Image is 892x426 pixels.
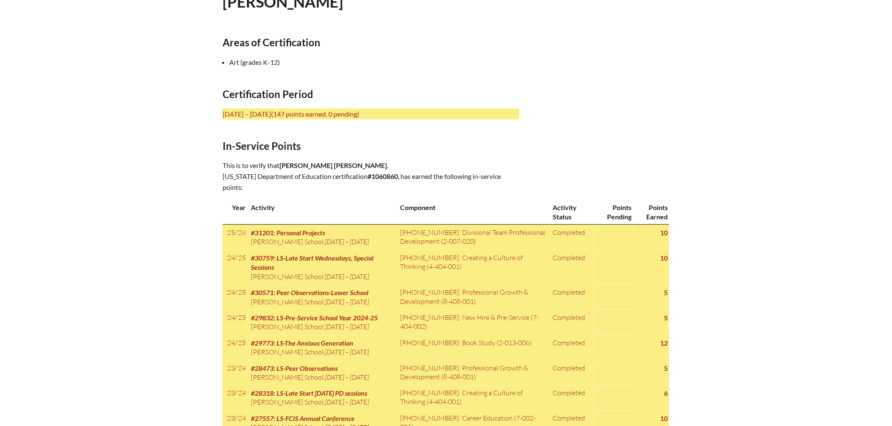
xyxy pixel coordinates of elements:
td: [PHONE_NUMBER]: New Hire & Pre-Service (7-404-002) [397,310,550,335]
p: This is to verify that , [US_STATE] Department of Education certification , has earned the follow... [223,160,519,193]
span: [DATE] – [DATE] [325,272,369,281]
span: #27557: LS-FCIS Annual Conference [251,415,355,423]
span: [DATE] – [DATE] [325,398,369,407]
span: [PERSON_NAME] School [251,373,324,381]
th: Activity [247,200,397,224]
td: Completed [549,386,594,411]
td: Completed [549,250,594,285]
td: , [247,335,397,360]
td: Completed [549,310,594,335]
b: #1060860 [368,172,398,180]
td: Completed [549,335,594,360]
span: [PERSON_NAME] School [251,272,324,281]
td: , [247,310,397,335]
span: #28473: LS-Peer Observations [251,364,338,372]
span: #30759: LS-Late Start Wednesdays, Special Sessions [251,254,373,271]
strong: 12 [660,339,668,347]
strong: 10 [660,415,668,423]
strong: 5 [664,364,668,372]
td: Completed [549,224,594,250]
strong: 10 [660,254,668,262]
td: [PHONE_NUMBER]: Professional Growth & Development (8-408-001) [397,285,550,310]
strong: 5 [664,314,668,322]
h2: Certification Period [223,88,519,100]
td: '24/'25 [223,335,247,360]
h2: Areas of Certification [223,36,519,48]
td: , [247,360,397,386]
td: Completed [549,285,594,310]
span: #31201: Personal Projects [251,229,325,237]
span: [DATE] – [DATE] [325,348,369,356]
span: [PERSON_NAME] School [251,237,324,246]
span: [DATE] – [DATE] [325,373,369,381]
th: Component [397,200,550,224]
th: Points Pending [594,200,634,224]
span: (147 points earned, 0 pending) [271,110,359,118]
td: '24/'25 [223,285,247,310]
p: [DATE] – [DATE] [223,109,519,120]
td: , [247,285,397,310]
td: '24/'25 [223,310,247,335]
td: [PHONE_NUMBER]: Book Study (2-013-006) [397,335,550,360]
span: [PERSON_NAME] School [251,322,324,331]
td: [PHONE_NUMBER]: Creating a Culture of Thinking (4-404-001) [397,250,550,285]
span: #28318: LS-Late Start [DATE] PD sessions [251,389,367,397]
span: [PERSON_NAME] School [251,348,324,356]
span: [PERSON_NAME] School [251,298,324,306]
td: [PHONE_NUMBER]: Creating a Culture of Thinking (4-404-001) [397,386,550,411]
li: Art (grades K-12) [229,57,526,68]
td: Completed [549,360,594,386]
strong: 6 [664,389,668,397]
td: , [247,224,397,250]
span: [DATE] – [DATE] [325,322,369,331]
span: [DATE] – [DATE] [325,237,369,246]
td: , [247,250,397,285]
td: '25/'26 [223,224,247,250]
td: '24/'25 [223,250,247,285]
span: #30571: Peer Observations-Lower School [251,288,368,296]
td: '23/'24 [223,360,247,386]
td: [PHONE_NUMBER]: Professional Growth & Development (8-408-001) [397,360,550,386]
td: '23/'24 [223,386,247,411]
strong: 5 [664,288,668,296]
td: , [247,386,397,411]
span: #29832: LS-Pre-Service School Year 2024-25 [251,314,378,322]
span: [PERSON_NAME] [PERSON_NAME] [279,161,387,169]
span: [PERSON_NAME] School [251,398,324,407]
th: Points Earned [633,200,669,224]
th: Year [223,200,247,224]
h2: In-Service Points [223,140,519,152]
th: Activity Status [549,200,594,224]
span: [DATE] – [DATE] [325,298,369,306]
span: #29773: LS-The Anxious Generation [251,339,353,347]
td: [PHONE_NUMBER]: Divisional Team Professional Development (2-007-020) [397,224,550,250]
strong: 10 [660,229,668,237]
